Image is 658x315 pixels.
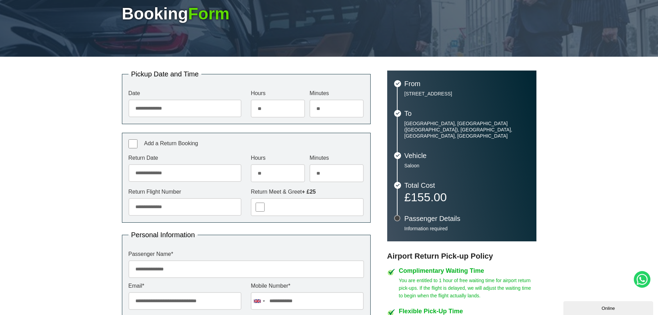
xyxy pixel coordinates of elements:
[128,251,364,257] label: Passenger Name
[563,300,655,315] iframe: chat widget
[128,91,241,96] label: Date
[404,91,530,97] p: [STREET_ADDRESS]
[188,4,229,23] span: Form
[404,152,530,159] h3: Vehicle
[251,283,364,289] label: Mobile Number
[128,189,241,195] label: Return Flight Number
[399,277,536,299] p: You are entitled to 1 hour of free waiting time for airport return pick-ups. If the flight is del...
[404,110,530,117] h3: To
[128,231,198,238] legend: Personal Information
[404,80,530,87] h3: From
[404,215,530,222] h3: Passenger Details
[404,120,530,139] p: [GEOGRAPHIC_DATA], [GEOGRAPHIC_DATA] ([GEOGRAPHIC_DATA]), [GEOGRAPHIC_DATA], [GEOGRAPHIC_DATA], [...
[404,192,530,202] p: £
[251,293,267,309] div: United Kingdom: +44
[387,252,536,261] h3: Airport Return Pick-up Policy
[128,155,241,161] label: Return Date
[251,189,364,195] label: Return Meet & Greet
[399,308,536,314] h4: Flexible Pick-Up Time
[122,6,536,22] h1: Booking
[404,225,530,232] p: Information required
[144,140,198,146] span: Add a Return Booking
[251,91,305,96] label: Hours
[128,139,137,148] input: Add a Return Booking
[309,91,364,96] label: Minutes
[404,182,530,189] h3: Total Cost
[128,71,202,77] legend: Pickup Date and Time
[128,283,241,289] label: Email
[399,268,536,274] h4: Complimentary Waiting Time
[251,155,305,161] label: Hours
[404,163,530,169] p: Saloon
[411,191,447,204] span: 155.00
[302,189,316,195] strong: + £25
[309,155,364,161] label: Minutes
